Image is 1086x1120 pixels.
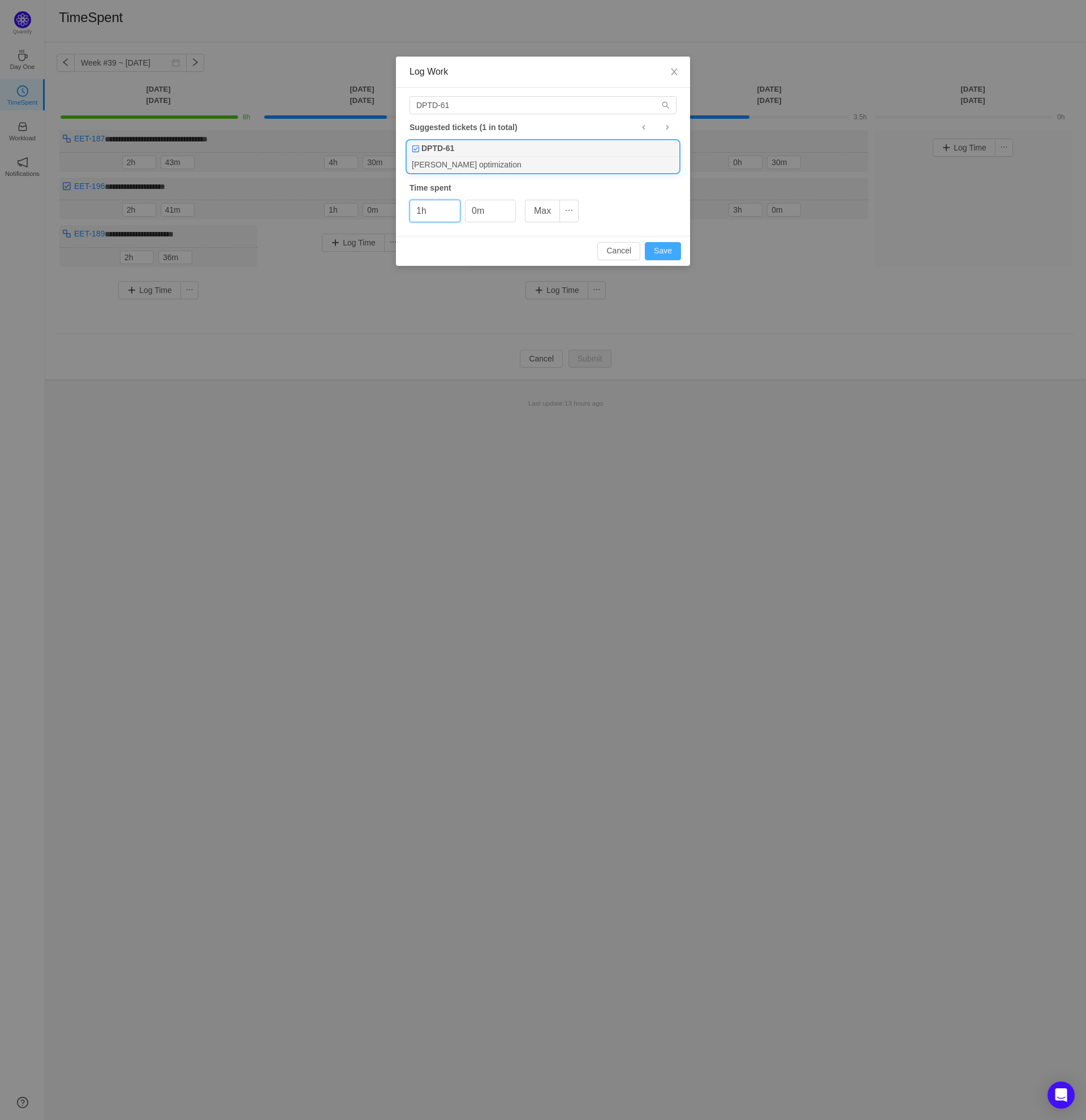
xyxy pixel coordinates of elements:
div: Open Intercom Messenger [1048,1082,1075,1109]
i: icon: close [670,67,679,76]
div: [PERSON_NAME] optimization [407,157,679,172]
input: Search [410,96,676,114]
button: icon: ellipsis [559,200,579,222]
div: Log Work [410,66,676,78]
div: Time spent [410,182,676,194]
button: Max [525,200,560,222]
i: icon: search [662,101,670,109]
button: Save [645,242,681,260]
button: Cancel [597,242,640,260]
img: 10318 [412,145,420,153]
div: Suggested tickets (1 in total) [410,120,676,135]
b: DPTD-61 [421,143,454,154]
button: Close [658,57,690,88]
